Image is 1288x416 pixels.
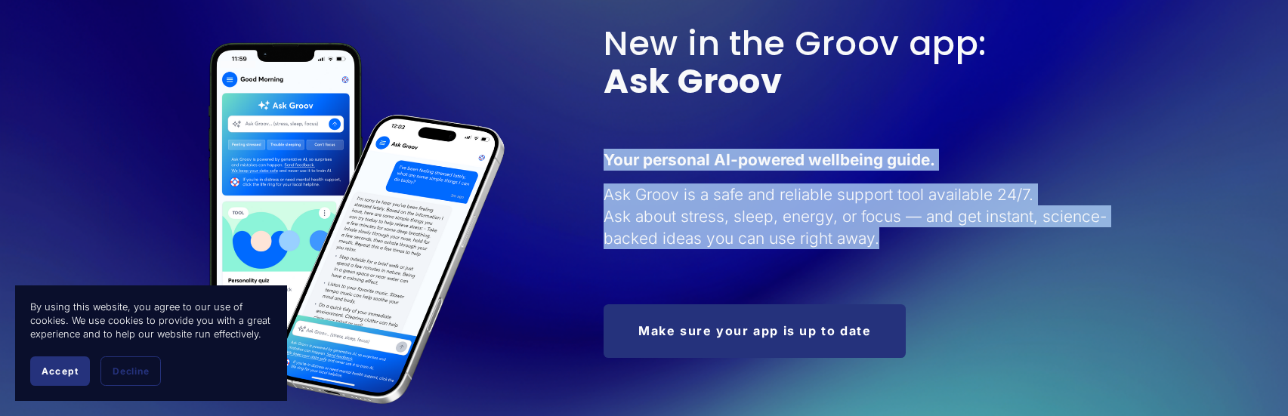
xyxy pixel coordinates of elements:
button: Accept [30,356,90,386]
p: By using this website, you agree to our use of cookies. We use cookies to provide you with a grea... [30,300,272,341]
span: Accept [42,365,79,377]
section: Cookie banner [15,285,287,401]
h2: New in the Groov app: [604,25,1172,100]
strong: Ask Groov [604,57,782,105]
span: Decline [113,365,149,377]
p: Ask Groov is a safe and reliable support tool available 24/7. Ask about stress, sleep, energy, or... [604,183,1127,249]
button: Decline [100,356,161,386]
a: Make sure your app is up to date [604,304,906,358]
strong: Your personal AI-powered wellbeing guide. [604,150,935,169]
